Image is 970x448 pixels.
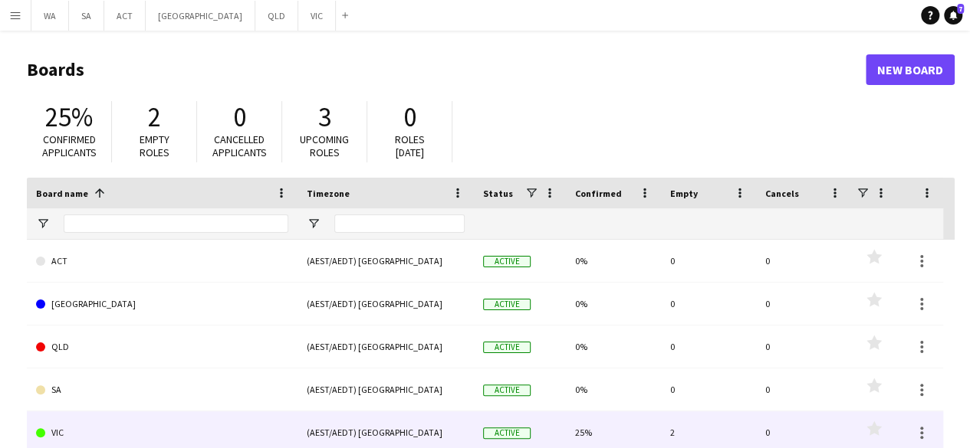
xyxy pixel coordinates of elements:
span: Board name [36,188,88,199]
button: SA [69,1,104,31]
span: Active [483,427,531,439]
div: 0 [756,368,851,410]
a: New Board [866,54,955,85]
span: 2 [148,100,161,134]
button: VIC [298,1,336,31]
span: 25% [45,100,93,134]
input: Timezone Filter Input [334,214,465,233]
span: 0 [403,100,416,134]
button: ACT [104,1,146,31]
div: 0 [661,240,756,282]
h1: Boards [27,58,866,81]
span: Active [483,342,531,353]
span: Empty roles [140,132,169,159]
div: 0 [661,325,756,368]
div: 0 [661,283,756,325]
div: 0 [756,240,851,282]
button: WA [31,1,69,31]
a: ACT [36,240,288,283]
span: 0 [233,100,246,134]
a: SA [36,368,288,411]
div: (AEST/AEDT) [GEOGRAPHIC_DATA] [298,283,474,325]
span: 7 [957,4,964,14]
span: Cancels [765,188,799,199]
input: Board name Filter Input [64,214,288,233]
span: Roles [DATE] [395,132,425,159]
a: 7 [944,6,962,25]
button: Open Filter Menu [307,217,321,231]
div: 0 [756,283,851,325]
div: (AEST/AEDT) [GEOGRAPHIC_DATA] [298,368,474,410]
div: 0% [566,283,661,325]
span: Cancelled applicants [212,132,267,159]
button: QLD [255,1,298,31]
span: Timezone [307,188,350,199]
a: [GEOGRAPHIC_DATA] [36,283,288,325]
div: (AEST/AEDT) [GEOGRAPHIC_DATA] [298,325,474,368]
div: 0 [661,368,756,410]
span: Empty [670,188,698,199]
span: Upcoming roles [300,132,349,159]
span: Active [483,299,531,310]
span: Status [483,188,513,199]
div: (AEST/AEDT) [GEOGRAPHIC_DATA] [298,240,474,282]
span: Confirmed [575,188,622,199]
span: Active [483,384,531,396]
span: 3 [318,100,331,134]
span: Confirmed applicants [42,132,97,159]
div: 0% [566,325,661,368]
a: QLD [36,325,288,368]
div: 0% [566,240,661,282]
div: 0 [756,325,851,368]
span: Active [483,256,531,267]
button: Open Filter Menu [36,217,50,231]
div: 0% [566,368,661,410]
button: [GEOGRAPHIC_DATA] [146,1,255,31]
